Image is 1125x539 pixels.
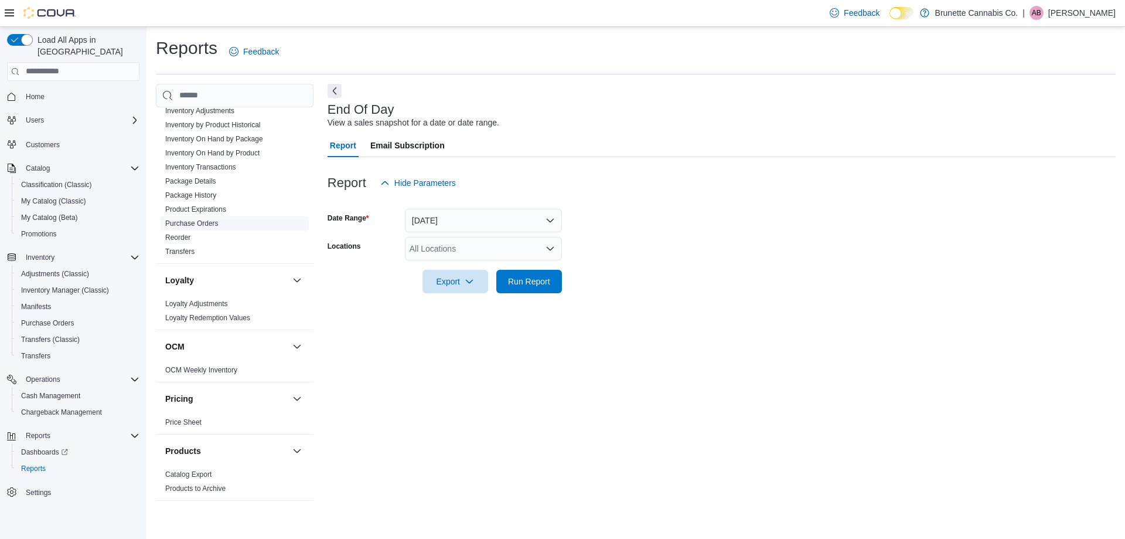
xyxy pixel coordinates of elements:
[844,7,879,19] span: Feedback
[508,276,550,287] span: Run Report
[165,511,187,523] h3: Sales
[16,267,94,281] a: Adjustments (Classic)
[328,103,394,117] h3: End Of Day
[165,205,226,213] a: Product Expirations
[16,194,91,208] a: My Catalog (Classic)
[165,300,228,308] a: Loyalty Adjustments
[16,389,85,403] a: Cash Management
[12,404,144,421] button: Chargeback Management
[2,484,144,501] button: Settings
[165,134,263,144] span: Inventory On Hand by Package
[12,282,144,299] button: Inventory Manager (Classic)
[165,274,288,286] button: Loyalty
[21,113,49,127] button: Users
[825,1,884,25] a: Feedback
[21,372,139,387] span: Operations
[165,148,260,158] span: Inventory On Hand by Product
[21,180,92,189] span: Classification (Classic)
[16,283,139,297] span: Inventory Manager (Classic)
[165,191,216,200] span: Package History
[328,117,499,129] div: View a sales snapshot for a date or date range.
[328,84,342,98] button: Next
[21,89,139,104] span: Home
[16,194,139,208] span: My Catalog (Classic)
[21,372,65,387] button: Operations
[21,485,139,500] span: Settings
[12,209,144,226] button: My Catalog (Beta)
[12,388,144,404] button: Cash Management
[1029,6,1044,20] div: Alayna Bosmans
[21,269,89,279] span: Adjustments (Classic)
[165,470,212,479] span: Catalog Export
[1048,6,1116,20] p: [PERSON_NAME]
[1032,6,1041,20] span: AB
[12,444,144,460] a: Dashboards
[26,375,60,384] span: Operations
[165,314,250,322] a: Loyalty Redemption Values
[21,286,109,295] span: Inventory Manager (Classic)
[156,363,313,382] div: OCM
[21,250,59,265] button: Inventory
[165,163,236,171] a: Inventory Transactions
[2,135,144,152] button: Customers
[165,219,219,228] a: Purchase Orders
[165,341,288,352] button: OCM
[935,6,1018,20] p: Brunette Cannabis Co.
[165,299,228,309] span: Loyalty Adjustments
[16,405,139,419] span: Chargeback Management
[290,392,304,406] button: Pricing
[429,270,481,293] span: Export
[165,233,190,242] span: Reorder
[21,90,49,104] a: Home
[165,484,226,493] span: Products to Archive
[16,445,139,459] span: Dashboards
[156,297,313,330] div: Loyalty
[328,213,369,223] label: Date Range
[165,470,212,479] a: Catalog Export
[290,510,304,524] button: Sales
[16,316,139,330] span: Purchase Orders
[21,429,139,443] span: Reports
[16,333,84,347] a: Transfers (Classic)
[21,429,55,443] button: Reports
[21,486,56,500] a: Settings
[12,348,144,364] button: Transfers
[165,365,237,375] span: OCM Weekly Inventory
[165,135,263,143] a: Inventory On Hand by Package
[16,405,107,419] a: Chargeback Management
[165,274,194,286] h3: Loyalty
[21,302,51,311] span: Manifests
[16,389,139,403] span: Cash Management
[21,137,139,151] span: Customers
[165,445,288,457] button: Products
[26,164,50,173] span: Catalog
[7,83,139,531] nav: Complex example
[26,488,51,497] span: Settings
[165,177,216,185] a: Package Details
[16,178,139,192] span: Classification (Classic)
[16,333,139,347] span: Transfers (Classic)
[16,462,139,476] span: Reports
[165,177,216,186] span: Package Details
[16,349,139,363] span: Transfers
[330,134,356,157] span: Report
[889,7,914,19] input: Dark Mode
[165,418,202,427] span: Price Sheet
[165,393,193,405] h3: Pricing
[16,227,62,241] a: Promotions
[165,445,201,457] h3: Products
[165,313,250,323] span: Loyalty Redemption Values
[165,341,185,352] h3: OCM
[2,160,144,177] button: Catalog
[21,448,68,457] span: Dashboards
[26,431,50,440] span: Reports
[165,191,216,199] a: Package History
[328,176,366,190] h3: Report
[165,107,234,115] a: Inventory Adjustments
[16,267,139,281] span: Adjustments (Classic)
[165,219,219,228] span: Purchase Orders
[16,211,83,225] a: My Catalog (Beta)
[21,250,139,265] span: Inventory
[328,242,361,251] label: Locations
